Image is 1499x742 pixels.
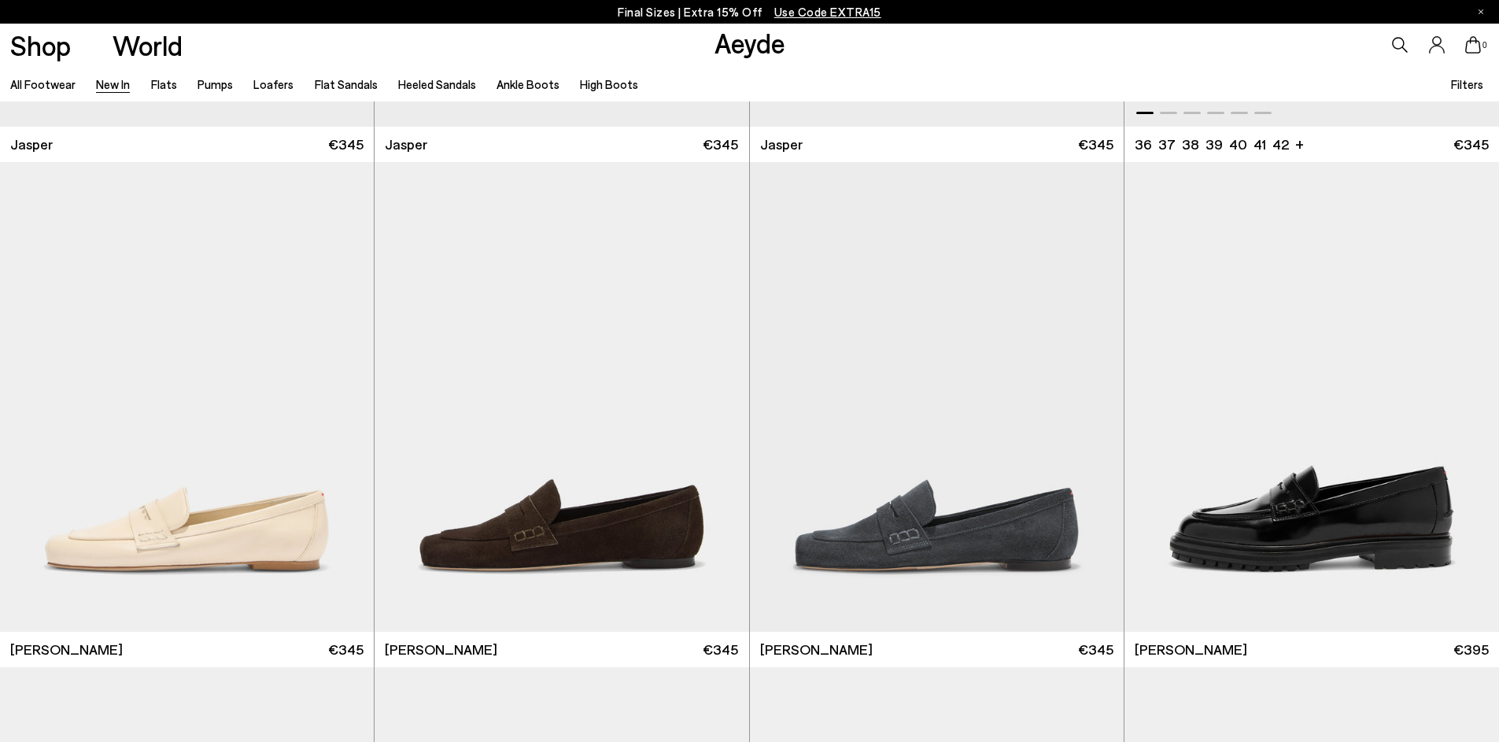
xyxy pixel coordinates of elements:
li: 42 [1272,135,1289,154]
a: World [113,31,183,59]
img: Lana Suede Loafers [375,162,748,632]
img: Leon Loafers [1124,162,1499,632]
span: 0 [1481,41,1489,50]
span: €345 [328,135,364,154]
a: Aeyde [714,26,785,59]
span: €345 [328,640,364,659]
span: Jasper [10,135,53,154]
a: Flat Sandals [315,77,378,91]
span: €345 [1078,135,1113,154]
span: [PERSON_NAME] [760,640,873,659]
a: 0 [1465,36,1481,54]
a: Pumps [198,77,233,91]
li: 37 [1158,135,1176,154]
li: 40 [1229,135,1247,154]
span: Jasper [385,135,427,154]
a: Jasper €345 [750,127,1124,162]
a: Flats [151,77,177,91]
span: Filters [1451,77,1483,91]
span: [PERSON_NAME] [385,640,497,659]
span: €345 [703,640,738,659]
span: [PERSON_NAME] [10,640,123,659]
span: [PERSON_NAME] [1135,640,1247,659]
a: Ankle Boots [497,77,559,91]
span: €345 [1453,135,1489,154]
a: High Boots [580,77,638,91]
a: New In [96,77,130,91]
a: 36 37 38 39 40 41 42 + €345 [1124,127,1499,162]
a: [PERSON_NAME] €345 [375,632,748,667]
a: [PERSON_NAME] €345 [750,632,1124,667]
li: 38 [1182,135,1199,154]
span: €345 [703,135,738,154]
a: All Footwear [10,77,76,91]
a: Jasper €345 [375,127,748,162]
span: €395 [1453,640,1489,659]
li: 36 [1135,135,1152,154]
span: Navigate to /collections/ss25-final-sizes [774,5,881,19]
span: Jasper [760,135,803,154]
img: Lana Suede Loafers [750,162,1124,632]
a: Loafers [253,77,294,91]
a: Shop [10,31,71,59]
p: Final Sizes | Extra 15% Off [618,2,881,22]
a: [PERSON_NAME] €395 [1124,632,1499,667]
li: + [1295,133,1304,154]
span: €345 [1078,640,1113,659]
ul: variant [1135,135,1284,154]
li: 39 [1205,135,1223,154]
li: 41 [1253,135,1266,154]
a: Heeled Sandals [398,77,476,91]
